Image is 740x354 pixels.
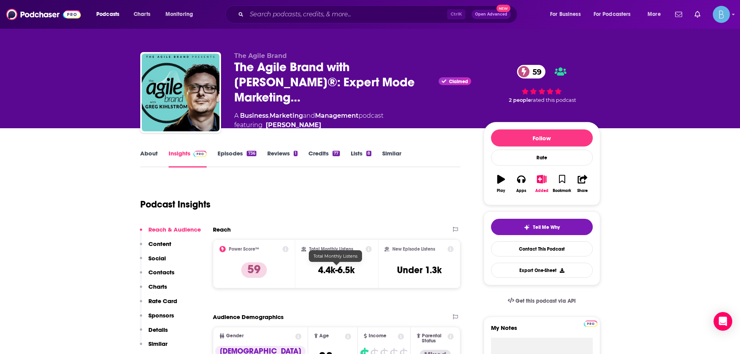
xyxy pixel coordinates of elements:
p: Contacts [148,269,174,276]
button: Rate Card [140,297,177,312]
span: The Agile Brand [234,52,287,59]
button: Play [491,170,511,198]
button: Follow [491,129,593,146]
div: A podcast [234,111,383,130]
div: Share [577,188,588,193]
span: , [268,112,270,119]
input: Search podcasts, credits, & more... [247,8,447,21]
span: For Podcasters [594,9,631,20]
a: Podchaser - Follow, Share and Rate Podcasts [6,7,81,22]
span: Claimed [449,80,468,84]
span: Monitoring [165,9,193,20]
span: Charts [134,9,150,20]
button: Share [572,170,592,198]
button: Apps [511,170,531,198]
a: Episodes736 [218,150,256,167]
div: Bookmark [553,188,571,193]
span: Gender [226,333,244,338]
a: Show notifications dropdown [691,8,703,21]
span: and [303,112,315,119]
button: Sponsors [140,312,174,326]
h3: Under 1.3k [397,264,442,276]
button: Reach & Audience [140,226,201,240]
a: Business [240,112,268,119]
span: Parental Status [422,333,446,344]
span: Tell Me Why [533,224,560,230]
p: Sponsors [148,312,174,319]
div: 8 [366,151,371,156]
label: My Notes [491,324,593,338]
p: Details [148,326,168,333]
a: Contact This Podcast [491,241,593,256]
a: Marketing [270,112,303,119]
span: Podcasts [96,9,119,20]
button: open menu [160,8,203,21]
a: 59 [517,65,545,78]
button: open menu [642,8,670,21]
img: The Agile Brand with Greg Kihlström®: Expert Mode Marketing Technology, AI, & CX [142,54,219,131]
button: Details [140,326,168,340]
span: Ctrl K [447,9,465,19]
p: Social [148,255,166,262]
button: Added [531,170,552,198]
div: Added [535,188,548,193]
div: Rate [491,150,593,166]
button: open menu [91,8,129,21]
a: Get this podcast via API [501,291,582,310]
span: Total Monthly Listens [313,253,357,259]
button: Bookmark [552,170,572,198]
span: rated this podcast [531,97,576,103]
span: Logged in as BLASTmedia [713,6,730,23]
div: Open Intercom Messenger [714,312,732,331]
h1: Podcast Insights [140,199,211,210]
h2: Total Monthly Listens [309,246,353,252]
div: 736 [247,151,256,156]
a: InsightsPodchaser Pro [169,150,207,167]
button: Export One-Sheet [491,263,593,278]
div: 1 [294,151,298,156]
p: Similar [148,340,167,347]
span: New [496,5,510,12]
button: Show profile menu [713,6,730,23]
span: 2 people [509,97,531,103]
a: Reviews1 [267,150,298,167]
span: For Business [550,9,581,20]
p: 59 [241,262,267,278]
span: Age [319,333,329,338]
a: Similar [382,150,401,167]
h3: 4.4k-6.5k [318,264,355,276]
button: Contacts [140,269,174,283]
a: Pro website [584,319,597,327]
img: tell me why sparkle [524,224,530,230]
a: Lists8 [351,150,371,167]
button: tell me why sparkleTell Me Why [491,219,593,235]
span: 59 [525,65,545,78]
button: open menu [545,8,590,21]
span: Income [369,333,387,338]
div: Search podcasts, credits, & more... [233,5,525,23]
button: Open AdvancedNew [472,10,511,19]
a: Credits77 [308,150,340,167]
span: Get this podcast via API [515,298,576,304]
a: Management [315,112,359,119]
a: Greg Kihlström [266,120,321,130]
p: Reach & Audience [148,226,201,233]
p: Charts [148,283,167,290]
h2: Power Score™ [229,246,259,252]
a: Charts [129,8,155,21]
h2: Reach [213,226,231,233]
img: Podchaser Pro [584,321,597,327]
button: Content [140,240,171,255]
p: Rate Card [148,297,177,305]
button: Charts [140,283,167,297]
h2: Audience Demographics [213,313,284,321]
span: featuring [234,120,383,130]
h2: New Episode Listens [392,246,435,252]
div: Apps [516,188,526,193]
div: 59 2 peoplerated this podcast [484,52,600,116]
button: open menu [589,8,642,21]
a: About [140,150,158,167]
div: Play [497,188,505,193]
button: Social [140,255,166,269]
